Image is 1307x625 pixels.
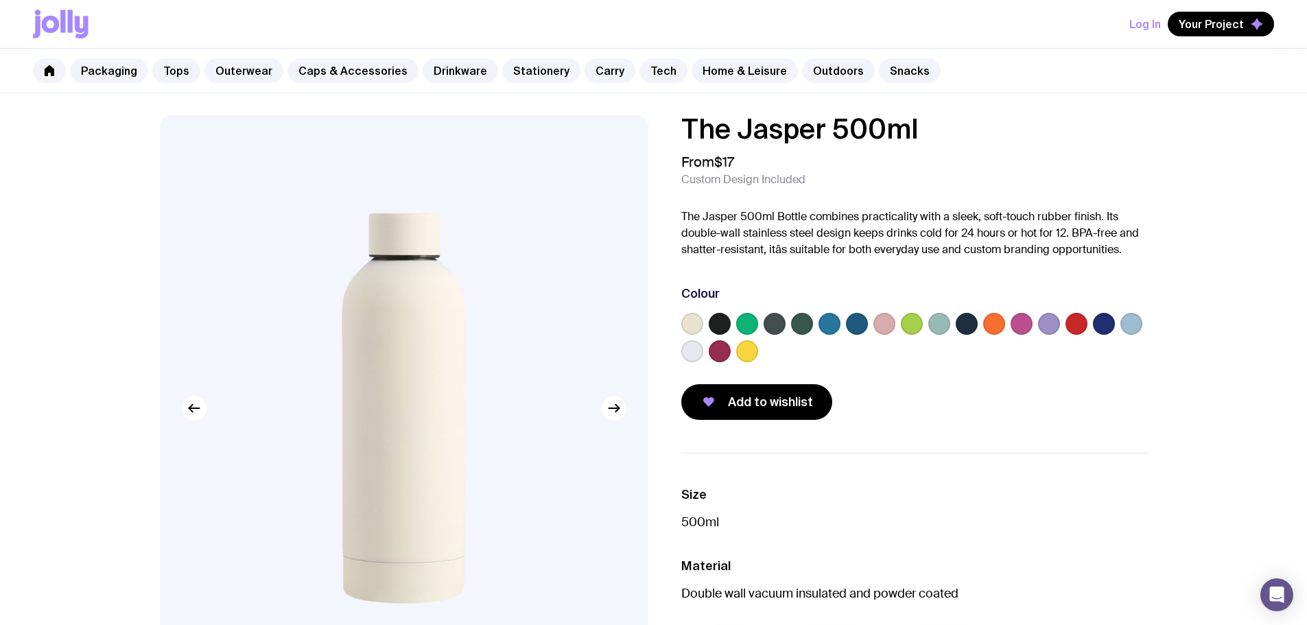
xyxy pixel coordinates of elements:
[70,58,148,83] a: Packaging
[681,558,1148,574] h3: Material
[681,486,1148,503] h3: Size
[802,58,875,83] a: Outdoors
[681,285,720,302] h3: Colour
[681,115,1148,143] h1: The Jasper 500ml
[681,154,734,170] span: From
[423,58,498,83] a: Drinkware
[639,58,687,83] a: Tech
[681,173,805,187] span: Custom Design Included
[692,58,798,83] a: Home & Leisure
[1168,12,1274,36] button: Your Project
[681,585,1148,602] p: Double wall vacuum insulated and powder coated
[1260,578,1293,611] div: Open Intercom Messenger
[714,153,734,171] span: $17
[681,514,1148,530] p: 500ml
[502,58,580,83] a: Stationery
[1129,12,1161,36] button: Log In
[287,58,419,83] a: Caps & Accessories
[1179,17,1244,31] span: Your Project
[204,58,283,83] a: Outerwear
[728,394,813,410] span: Add to wishlist
[681,209,1148,258] p: The Jasper 500ml Bottle combines practicality with a sleek, soft-touch rubber finish. Its double-...
[879,58,941,83] a: Snacks
[681,384,832,420] button: Add to wishlist
[152,58,200,83] a: Tops
[585,58,635,83] a: Carry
